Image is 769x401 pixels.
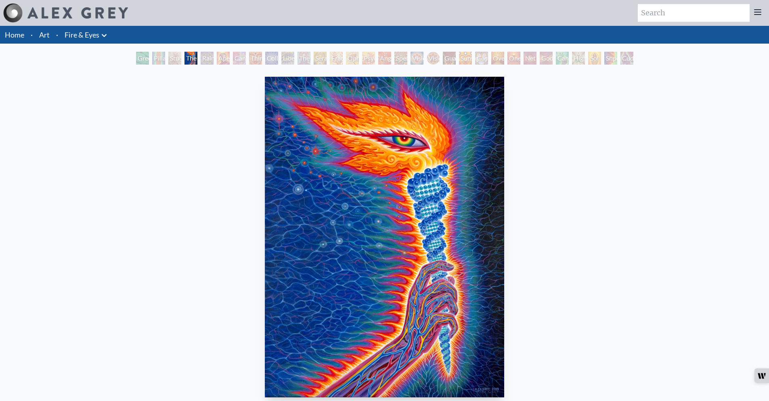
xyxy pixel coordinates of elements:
div: Seraphic Transport Docking on the Third Eye [314,52,327,65]
div: Collective Vision [265,52,278,65]
div: Ophanic Eyelash [346,52,359,65]
li: · [53,26,61,44]
div: The Seer [298,52,310,65]
div: Pillar of Awareness [152,52,165,65]
div: Spectral Lotus [394,52,407,65]
div: Shpongled [604,52,617,65]
div: Third Eye Tears of Joy [249,52,262,65]
div: Fractal Eyes [330,52,343,65]
a: Art [39,29,50,40]
div: Higher Vision [572,52,585,65]
div: Green Hand [136,52,149,65]
div: Godself [540,52,553,65]
li: · [27,26,36,44]
div: Sunyata [459,52,472,65]
div: One [507,52,520,65]
div: Cuddle [620,52,633,65]
a: Home [5,30,24,39]
div: Net of Being [524,52,536,65]
div: Cosmic Elf [475,52,488,65]
div: Guardian of Infinite Vision [443,52,456,65]
a: Fire & Eyes [65,29,99,40]
div: Cannafist [556,52,569,65]
div: The Torch [184,52,197,65]
div: Study for the Great Turn [168,52,181,65]
div: Angel Skin [378,52,391,65]
img: The-Torch-2019-Alex-Grey-watermarked.jpg [265,77,505,397]
input: Search [638,4,750,22]
div: Liberation Through Seeing [281,52,294,65]
div: Vision Crystal Tondo [427,52,440,65]
div: Psychomicrograph of a Fractal Paisley Cherub Feather Tip [362,52,375,65]
div: Rainbow Eye Ripple [201,52,214,65]
div: Cannabis Sutra [233,52,246,65]
div: Aperture [217,52,230,65]
div: Oversoul [491,52,504,65]
div: Vision Crystal [411,52,423,65]
div: Sol Invictus [588,52,601,65]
